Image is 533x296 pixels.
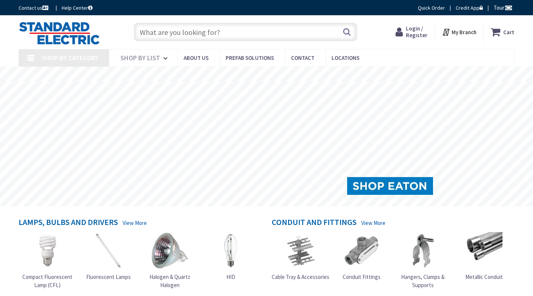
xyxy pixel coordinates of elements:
strong: My Branch [452,29,477,36]
span: Fluorescent Lamps [86,273,131,280]
span: Halogen & Quartz Halogen [149,273,190,288]
a: Login / Register [395,25,427,39]
div: My Branch [442,25,477,39]
span: Metallic Conduit [465,273,503,280]
a: Hangers, Clamps & Supports Hangers, Clamps & Supports [394,232,452,289]
a: Help Center [62,4,93,12]
h4: Conduit and Fittings [272,218,356,228]
a: View More [361,219,385,227]
a: HID HID [212,232,249,281]
rs-layer: [MEDICAL_DATA]: Our Commitment to Our Employees and Customers [149,71,400,79]
a: View More [123,219,147,227]
a: Metallic Conduit Metallic Conduit [465,232,503,281]
a: Conduit Fittings Conduit Fittings [343,232,381,281]
h4: Lamps, Bulbs and Drivers [19,218,118,228]
img: Fluorescent Lamps [90,232,127,269]
a: Quick Order [418,4,445,12]
a: Credit App [456,4,483,12]
img: Halogen & Quartz Halogen [151,232,188,269]
span: Cable Tray & Accessories [272,273,329,280]
a: Compact Fluorescent Lamp (CFL) Compact Fluorescent Lamp (CFL) [18,232,76,289]
a: Halogen & Quartz Halogen Halogen & Quartz Halogen [141,232,198,289]
span: Shop By List [120,54,160,62]
img: Compact Fluorescent Lamp (CFL) [29,232,66,269]
a: Cable Tray & Accessories Cable Tray & Accessories [272,232,329,281]
img: Hangers, Clamps & Supports [404,232,442,269]
img: HID [212,232,249,269]
span: Hangers, Clamps & Supports [401,273,445,288]
span: Conduit Fittings [343,273,381,280]
strong: Cart [503,25,514,39]
span: Login / Register [406,25,427,39]
img: Metallic Conduit [465,232,503,269]
img: Standard Electric [19,22,100,45]
span: Tour [494,4,513,11]
img: Cable Tray & Accessories [282,232,319,269]
span: Locations [332,54,359,61]
a: Contact us [19,4,50,12]
a: Cart [491,25,514,39]
span: Shop By Category [42,54,98,62]
span: HID [226,273,235,280]
input: What are you looking for? [134,23,357,41]
span: Compact Fluorescent Lamp (CFL) [22,273,72,288]
span: About Us [184,54,209,61]
img: Conduit Fittings [343,232,380,269]
span: Prefab Solutions [226,54,274,61]
a: Fluorescent Lamps Fluorescent Lamps [86,232,131,281]
span: Contact [291,54,314,61]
